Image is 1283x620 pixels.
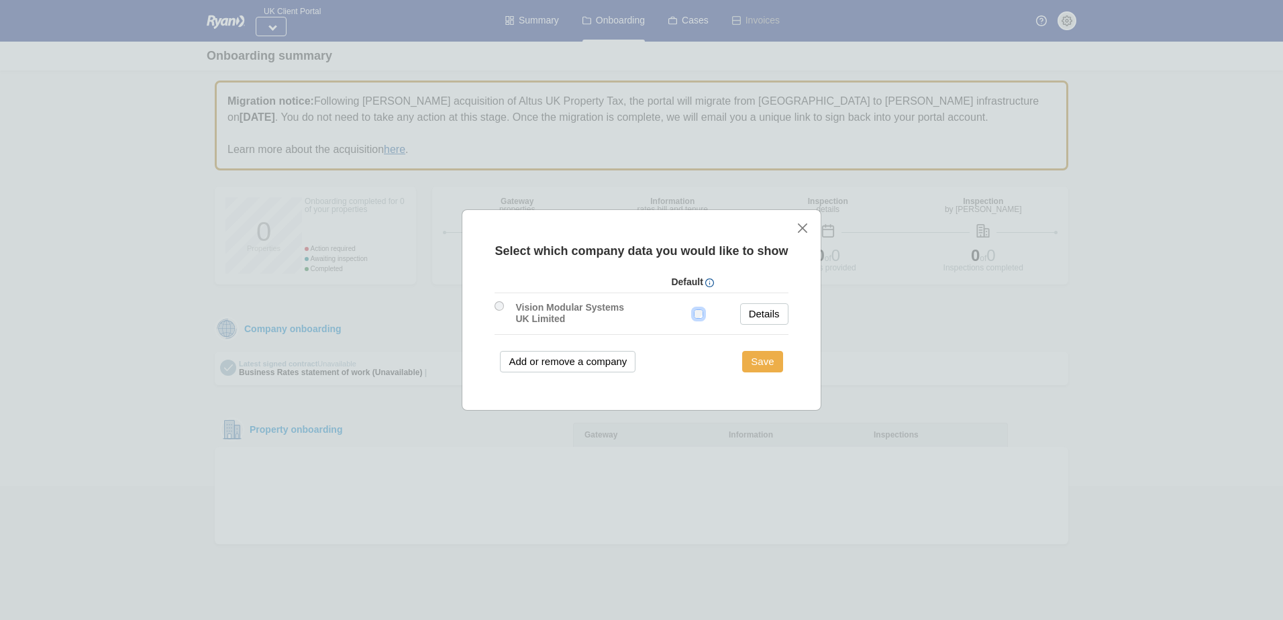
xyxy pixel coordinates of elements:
span: Select which company data you would like to show [495,244,788,258]
a: Details [740,303,788,325]
strong: Default [671,276,703,287]
label: Vision Modular Systems UK Limited [509,299,641,327]
button: close [796,221,810,235]
button: Add or remove a company [500,351,635,372]
button: Save [742,351,782,372]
